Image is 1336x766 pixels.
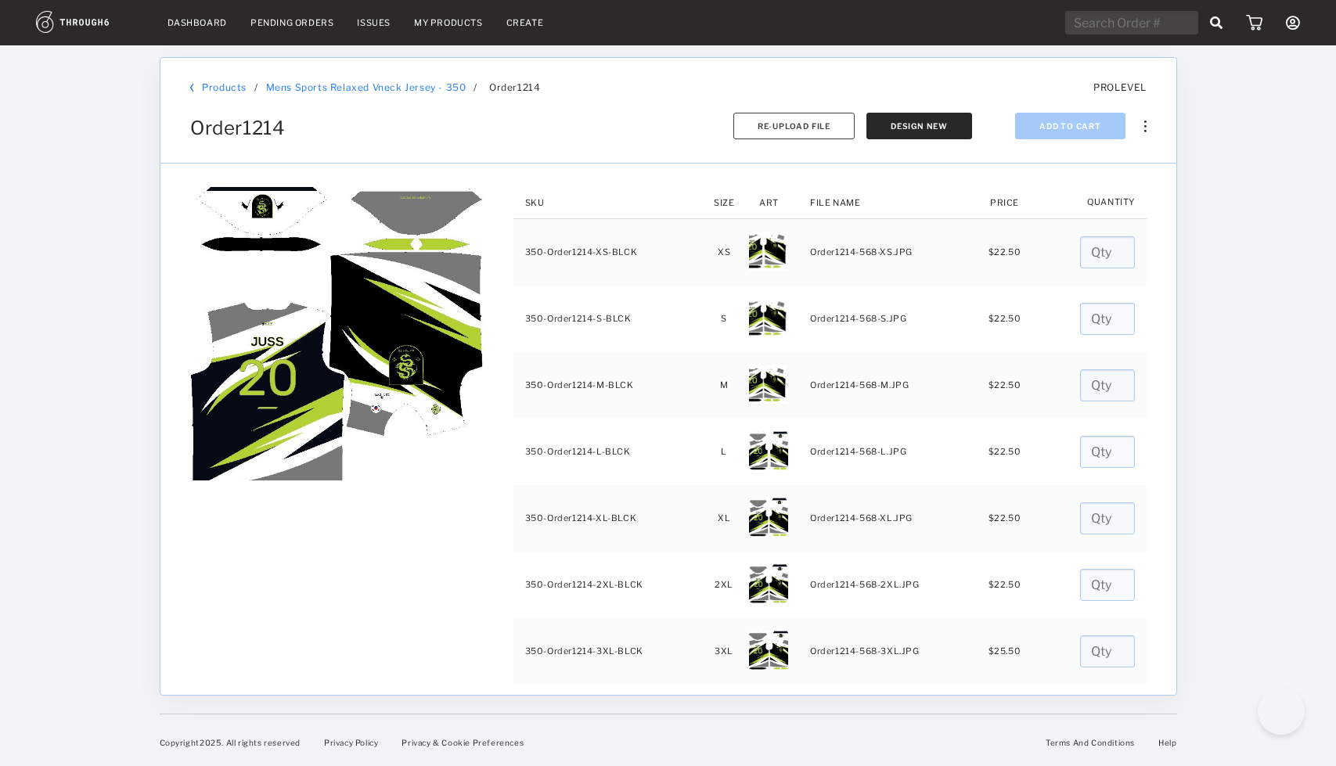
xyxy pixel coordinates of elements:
[733,113,854,139] button: Re-Upload File
[1079,303,1134,335] input: Qty
[202,81,247,93] a: Products
[798,419,980,485] td: Order1214-568-L.JPG
[739,187,798,218] th: Art
[513,419,708,485] td: 350-Order1214-L-BLCK
[513,286,708,352] td: 350-Order1214-S-BLCK
[708,352,740,419] td: M
[798,618,980,685] td: Order1214-568-3XL.JPG
[988,446,1021,457] span: $ 22.50
[798,286,980,352] td: Order1214-568-S.JPG
[708,286,740,352] td: S
[160,738,301,747] span: Copyright 2025 . All rights reserved
[798,218,980,286] td: Order1214-568-XS.JPG
[798,187,980,218] th: File Name
[1158,738,1176,747] a: Help
[1079,635,1134,667] input: Qty
[749,564,788,603] img: 7b33eb5c-7c11-437d-bb69-eb09d270f793-2XL.jpg
[1015,113,1125,139] button: Add To Cart
[513,485,708,552] td: 350-Order1214-XL-BLCK
[1079,436,1134,468] input: Qty
[265,81,466,93] a: Mens Sports Relaxed Vneck Jersey - 350
[708,187,740,218] th: Size
[749,232,788,271] img: f25846bb-d60a-4894-9129-d2b980d65c02-XS.jpg
[324,738,378,747] a: Privacy Policy
[513,187,708,218] th: SKU
[749,631,788,670] img: 4ae36a54-950f-4b4a-9963-2d5c6a568175-3XL.jpg
[1143,120,1146,132] img: meatball_vertical.0c7b41df.svg
[988,512,1021,523] span: $ 22.50
[708,419,740,485] td: L
[749,431,788,470] img: 2a00d74a-ee4c-4f26-8f8b-ae1adf218065-L.jpg
[357,17,391,28] a: Issues
[708,485,740,552] td: XL
[250,17,333,28] a: Pending Orders
[513,218,708,286] td: 350-Order1214-XS-BLCK
[1079,369,1134,401] input: Qty
[798,352,980,419] td: Order1214-568-M.JPG
[708,552,740,618] td: 2XL
[1079,502,1134,534] input: Qty
[513,352,708,419] td: 350-Order1214-M-BLCK
[167,17,227,28] a: Dashboard
[414,17,483,28] a: My Products
[1246,15,1262,31] img: icon_cart.dab5cea1.svg
[488,81,539,93] span: Order1214
[866,113,972,139] button: Design New
[1075,187,1147,200] th: Quantity
[1093,81,1147,93] span: PROLEVEL
[708,218,740,286] td: XS
[36,11,144,33] img: logo.1c10ca64.svg
[708,618,740,685] td: 3XL
[190,83,194,92] img: back_bracket.f28aa67b.svg
[474,81,477,93] span: /
[1065,11,1198,34] input: Search Order #
[513,552,708,618] td: 350-Order1214-2XL-BLCK
[1046,738,1135,747] a: Terms And Conditions
[798,685,980,751] td: Order1214-568-4XL.JPG
[988,246,1021,257] span: $ 22.50
[749,365,788,404] img: 082d6cf6-a7fd-4023-9b44-fd1cc5a06d38-M.jpg
[1079,569,1134,601] input: Qty
[988,579,1021,590] span: $ 22.50
[749,498,788,537] img: fcbc668b-ee72-4845-8945-f39742d76aa4-XL.jpg
[980,187,1028,218] th: Price
[506,17,544,28] a: Create
[513,685,708,751] td: 350-Order1214-4XL-BLCK
[798,485,980,552] td: Order1214-568-XL.JPG
[402,738,524,747] a: Privacy & Cookie Preferences
[988,379,1021,390] span: $ 22.50
[708,685,740,751] td: 4XL
[513,618,708,685] td: 350-Order1214-3XL-BLCK
[988,646,1021,656] span: $ 25.50
[798,552,980,618] td: Order1214-568-2XL.JPG
[988,313,1021,324] span: $ 22.50
[254,81,257,93] div: /
[1258,688,1305,735] iframe: Toggle Customer Support
[1079,236,1134,268] input: Qty
[749,298,788,337] img: 148d1441-1f1d-4bb4-8336-9e4968e848a5-S.jpg
[757,121,830,131] span: Re-Upload File
[190,117,285,139] span: Order1214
